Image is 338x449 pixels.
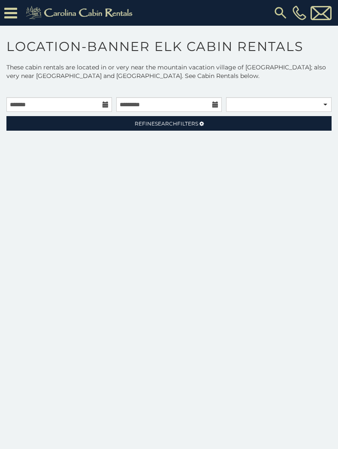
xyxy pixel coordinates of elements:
a: RefineSearchFilters [6,116,332,131]
span: Search [155,120,177,127]
img: search-regular.svg [273,5,288,21]
a: [PHONE_NUMBER] [290,6,308,20]
span: Refine Filters [135,120,198,127]
img: Khaki-logo.png [21,4,140,21]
